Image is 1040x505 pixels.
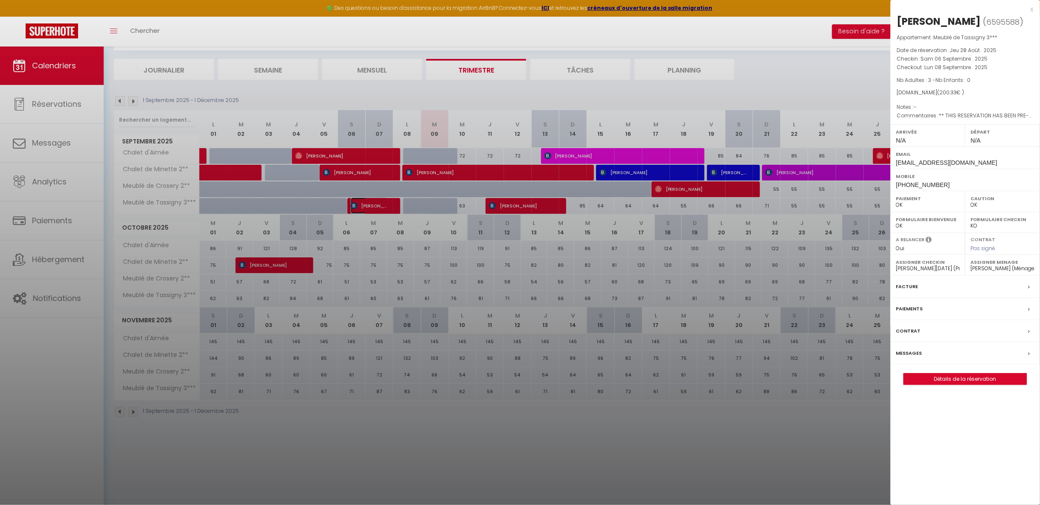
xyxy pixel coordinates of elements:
label: Départ [971,128,1034,136]
label: Paiements [896,304,923,313]
label: A relancer [896,236,925,243]
span: [PHONE_NUMBER] [896,181,950,188]
label: Arrivée [896,128,960,136]
span: - [914,103,917,111]
label: Messages [896,349,922,358]
label: Caution [971,194,1034,203]
label: Paiement [896,194,960,203]
label: Facture [896,282,918,291]
p: Checkin : [897,55,1034,63]
span: [EMAIL_ADDRESS][DOMAIN_NAME] [896,159,997,166]
div: [PERSON_NAME] [897,15,981,28]
span: ( € ) [938,89,964,96]
span: Nb Enfants : 0 [936,76,971,84]
p: Appartement : [897,33,1034,42]
span: Meublé de Tassigny 3*** [934,34,998,41]
span: Jeu 28 Août . 2025 [950,47,997,54]
label: Email [896,150,1034,158]
span: Pas signé [971,245,996,252]
span: Nb Adultes : 3 - [897,76,971,84]
span: Sam 06 Septembre . 2025 [921,55,988,62]
div: [DOMAIN_NAME] [897,89,1034,97]
label: Assigner Menage [971,258,1034,266]
label: Formulaire Checkin [971,215,1034,224]
p: Checkout : [897,63,1034,72]
span: 200.33 [940,89,957,96]
div: x [891,4,1034,15]
i: Sélectionner OUI si vous souhaiter envoyer les séquences de messages post-checkout [926,236,932,245]
p: Notes : [897,103,1034,111]
label: Assigner Checkin [896,258,960,266]
button: Détails de la réservation [903,373,1027,385]
span: ( ) [983,16,1024,28]
p: Date de réservation : [897,46,1034,55]
label: Formulaire Bienvenue [896,215,960,224]
span: N/A [896,137,906,144]
span: N/A [971,137,981,144]
label: Contrat [971,236,996,242]
label: Mobile [896,172,1034,181]
p: Commentaires : [897,111,1034,120]
button: Ouvrir le widget de chat LiveChat [7,3,32,29]
span: Lun 08 Septembre . 2025 [925,64,988,71]
a: Détails de la réservation [904,374,1027,385]
label: Contrat [896,327,921,336]
span: 6595588 [987,17,1020,27]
